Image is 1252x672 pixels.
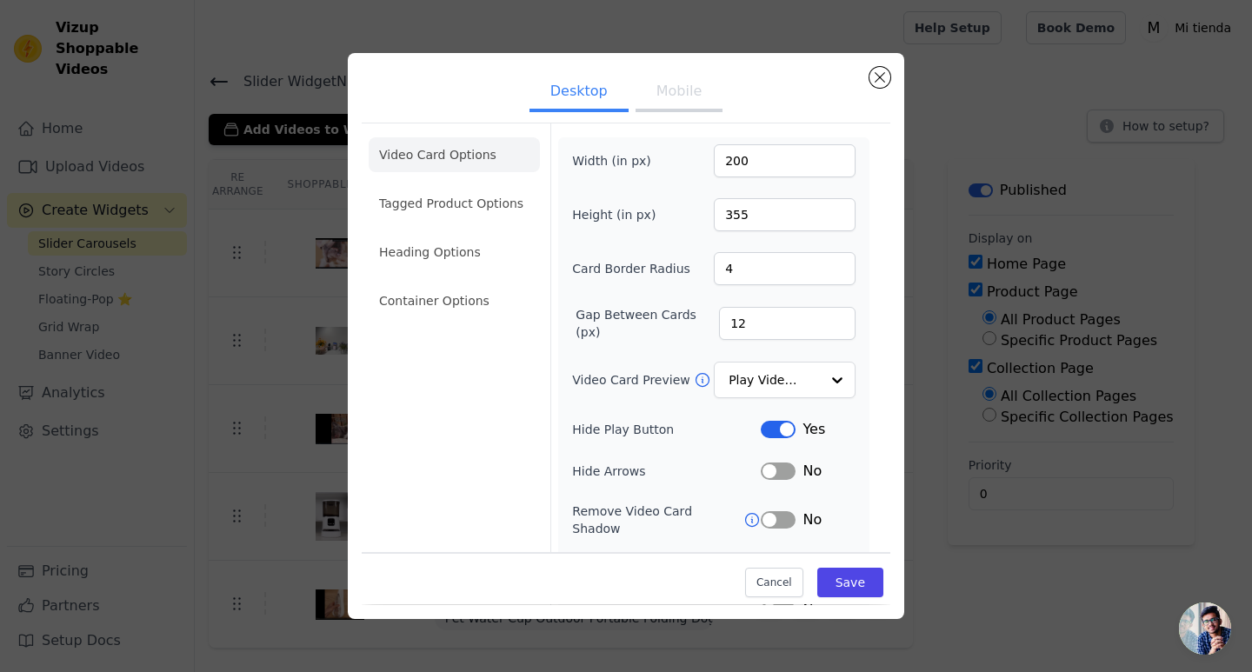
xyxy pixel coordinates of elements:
li: Heading Options [369,235,540,269]
button: Mobile [636,74,723,112]
span: No [802,509,822,530]
button: Cancel [745,569,803,598]
button: Close modal [869,67,890,88]
label: Card Border Radius [572,260,690,277]
label: Height (in px) [572,206,667,223]
li: Video Card Options [369,137,540,172]
label: Video Card Preview [572,371,693,389]
label: Hide Play Button [572,421,761,438]
label: Hide Arrows [572,462,761,480]
label: Width (in px) [572,152,667,170]
button: Desktop [529,74,629,112]
span: No [802,461,822,482]
label: Gap Between Cards (px) [576,306,719,341]
span: Yes [802,419,825,440]
a: Open chat [1179,602,1231,655]
button: Save [817,569,883,598]
li: Tagged Product Options [369,186,540,221]
li: Container Options [369,283,540,318]
label: Remove Video Card Shadow [572,502,743,537]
